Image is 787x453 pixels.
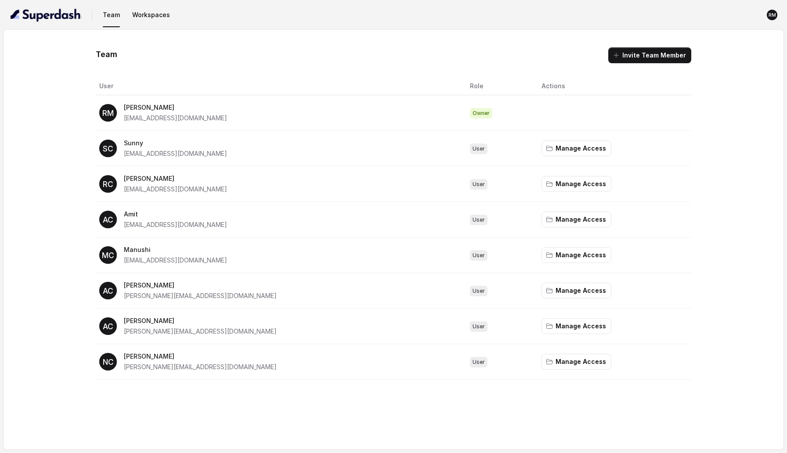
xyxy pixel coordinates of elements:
button: Manage Access [542,176,611,192]
button: Manage Access [542,283,611,298]
button: Manage Access [542,247,611,263]
img: light.svg [11,8,81,22]
p: Manushi [124,244,227,255]
span: [EMAIL_ADDRESS][DOMAIN_NAME] [124,185,227,193]
button: Team [99,7,123,23]
span: User [470,250,487,261]
text: AC [103,286,113,295]
span: [EMAIL_ADDRESS][DOMAIN_NAME] [124,256,227,264]
span: User [470,286,487,296]
span: [PERSON_NAME][EMAIL_ADDRESS][DOMAIN_NAME] [124,327,277,335]
p: Amit [124,209,227,219]
text: AC [103,215,113,224]
text: MC [102,251,114,260]
span: [EMAIL_ADDRESS][DOMAIN_NAME] [124,150,227,157]
h1: Team [96,47,117,61]
p: Sunny [124,138,227,148]
text: RC [103,180,113,189]
text: RM [102,108,114,118]
text: AC [103,322,113,331]
span: User [470,357,487,367]
span: User [470,215,487,225]
button: Manage Access [542,140,611,156]
text: SC [103,144,113,153]
th: Role [463,77,534,95]
p: [PERSON_NAME] [124,102,227,113]
p: [PERSON_NAME] [124,173,227,184]
p: [PERSON_NAME] [124,351,277,362]
text: NC [102,357,113,367]
span: User [470,179,487,190]
span: User [470,144,487,154]
button: Invite Team Member [608,47,691,63]
span: Owner [470,108,492,119]
p: [PERSON_NAME] [124,280,277,291]
button: Manage Access [542,212,611,227]
text: RM [769,12,776,18]
p: [PERSON_NAME] [124,316,277,326]
th: User [96,77,463,95]
span: User [470,321,487,332]
span: [EMAIL_ADDRESS][DOMAIN_NAME] [124,114,227,122]
button: Manage Access [542,354,611,370]
span: [EMAIL_ADDRESS][DOMAIN_NAME] [124,221,227,228]
span: [PERSON_NAME][EMAIL_ADDRESS][DOMAIN_NAME] [124,292,277,299]
button: Workspaces [129,7,173,23]
button: Manage Access [542,318,611,334]
th: Actions [534,77,692,95]
span: [PERSON_NAME][EMAIL_ADDRESS][DOMAIN_NAME] [124,363,277,370]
